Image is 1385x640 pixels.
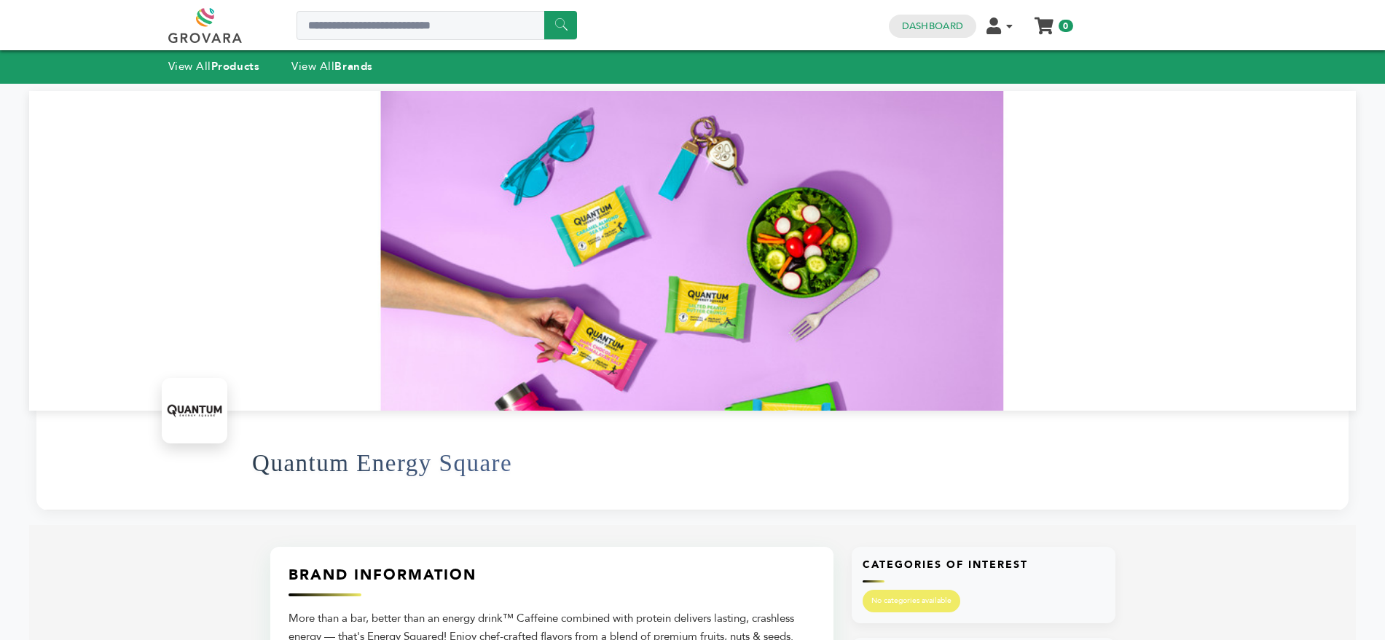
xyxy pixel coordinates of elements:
h3: Categories of Interest [863,558,1105,583]
strong: Products [211,59,259,74]
h1: Quantum Energy Square [252,427,512,499]
a: My Cart [1035,13,1052,28]
strong: Brands [334,59,372,74]
h3: Brand Information [289,565,815,596]
a: Dashboard [902,20,963,33]
span: 0 [1059,20,1072,32]
a: View AllBrands [291,59,373,74]
img: Quantum Energy Square Logo [165,382,224,440]
input: Search a product or brand... [297,11,577,40]
span: No categories available [863,590,960,612]
a: View AllProducts [168,59,260,74]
